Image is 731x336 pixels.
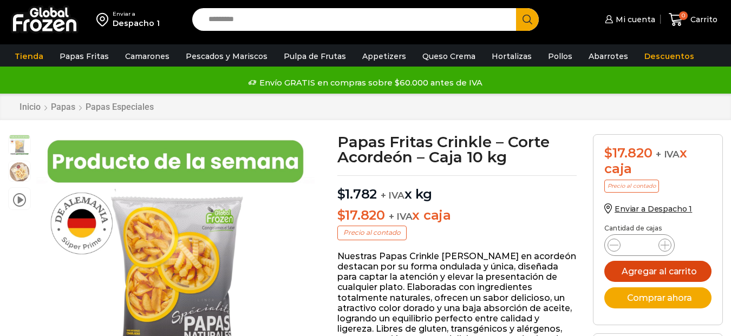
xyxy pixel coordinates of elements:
nav: Breadcrumb [19,102,154,112]
span: $ [337,186,345,202]
a: Abarrotes [583,46,634,67]
a: 0 Carrito [666,7,720,32]
a: Hortalizas [486,46,537,67]
span: crinkle [9,135,30,156]
a: Descuentos [639,46,700,67]
a: Queso Crema [417,46,481,67]
a: Papas Fritas [54,46,114,67]
a: Pulpa de Frutas [278,46,351,67]
span: + IVA [656,149,680,160]
span: Carrito [688,14,717,25]
input: Product quantity [629,238,650,253]
span: 0 [679,11,688,20]
a: Pollos [543,46,578,67]
span: $ [604,145,612,161]
div: Despacho 1 [113,18,160,29]
a: Papas [50,102,76,112]
img: address-field-icon.svg [96,10,113,29]
p: x caja [337,208,577,223]
bdi: 17.820 [604,145,652,161]
p: x kg [337,175,577,202]
button: Search button [516,8,539,31]
p: Precio al contado [337,226,407,240]
h1: Papas Fritas Crinkle – Corte Acordeón – Caja 10 kg [337,134,577,164]
p: Cantidad de cajas [604,225,712,232]
button: Comprar ahora [604,287,712,308]
a: Enviar a Despacho 1 [604,204,692,214]
a: Camarones [120,46,175,67]
bdi: 1.782 [337,186,377,202]
div: x caja [604,146,712,177]
span: $ [337,207,345,223]
span: + IVA [389,211,413,222]
a: Pescados y Mariscos [180,46,273,67]
span: Mi cuenta [613,14,655,25]
a: Appetizers [357,46,412,67]
p: Precio al contado [604,180,659,193]
span: + IVA [381,190,404,201]
div: Enviar a [113,10,160,18]
a: Inicio [19,102,41,112]
bdi: 17.820 [337,207,385,223]
span: Enviar a Despacho 1 [615,204,692,214]
button: Agregar al carrito [604,261,712,282]
a: Mi cuenta [602,9,655,30]
a: Tienda [9,46,49,67]
a: Papas Especiales [85,102,154,112]
span: fto1 [9,161,30,183]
